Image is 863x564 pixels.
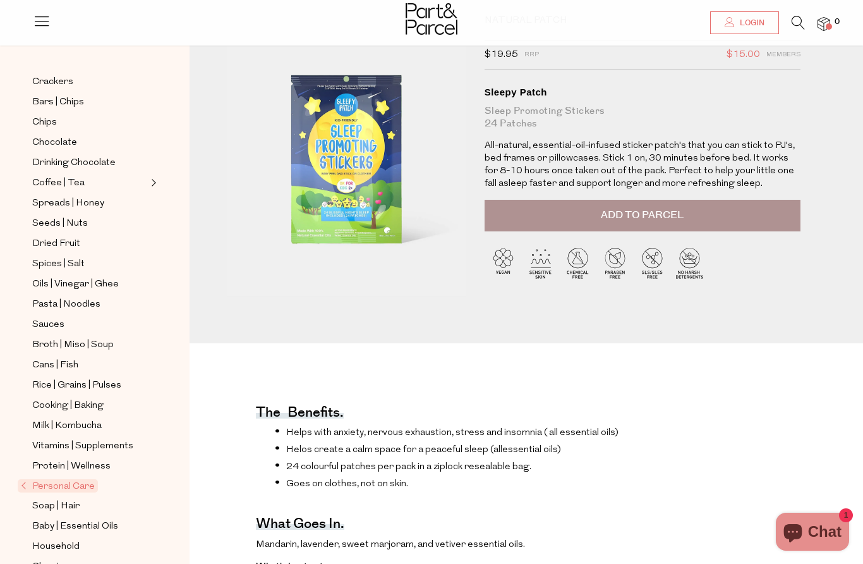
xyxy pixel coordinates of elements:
[737,18,764,28] span: Login
[32,459,111,474] span: Protein | Wellness
[21,479,147,494] a: Personal Care
[256,521,344,530] h4: What goes in.
[32,499,80,514] span: Soap | Hair
[32,135,77,150] span: Chocolate
[32,175,147,191] a: Coffee | Tea
[32,438,147,454] a: Vitamins | Supplements
[32,276,147,292] a: Oils | Vinegar | Ghee
[256,540,525,549] span: Mandarin, lavender, sweet marjoram, and vetiver essential oils.
[32,297,100,312] span: Pasta | Noodles
[32,135,147,150] a: Chocolate
[275,460,697,472] li: 24 colourful patches per pack in a ziplock resealable bag.
[32,257,85,272] span: Spices | Salt
[275,443,697,455] li: Helos
[32,439,133,454] span: Vitamins | Supplements
[560,428,615,438] span: essential oils
[32,115,57,130] span: Chips
[314,445,561,455] span: create a calm space for a peaceful sleep (all essential oils)
[32,216,88,231] span: Seeds | Nuts
[485,86,800,99] div: Sleepy Patch
[32,378,121,393] span: Rice | Grains | Pulses
[32,277,119,292] span: Oils | Vinegar | Ghee
[32,114,147,130] a: Chips
[485,140,800,190] p: All-natural, essential-oil-infused sticker patch's that you can stick to PJ's, bed frames or pill...
[256,410,344,419] h4: The benefits.
[485,47,518,63] span: $19.95
[485,244,522,281] img: P_P-ICONS-Live_Bec_V11_Vegan.svg
[32,75,73,90] span: Crackers
[818,17,830,30] a: 0
[32,398,104,414] span: Cooking | Baking
[522,244,559,281] img: P_P-ICONS-Live_Bec_V11_Sensitive_Skin.svg
[32,256,147,272] a: Spices | Salt
[559,244,596,281] img: P_P-ICONS-Live_Bec_V11_Chemical_Free.svg
[772,513,853,554] inbox-online-store-chat: Shopify online store chat
[710,11,779,34] a: Login
[32,216,147,231] a: Seeds | Nuts
[32,458,147,474] a: Protein | Wellness
[524,47,539,63] span: RRP
[275,477,697,489] li: Goes on clothes, not on skin.
[32,94,147,110] a: Bars | Chips
[485,105,800,130] div: Sleep Promoting Stickers 24 Patches
[32,358,78,373] span: Cans | Fish
[32,95,84,110] span: Bars | Chips
[32,518,147,534] a: Baby | Essential Oils
[596,244,634,281] img: P_P-ICONS-Live_Bec_V11_Paraben_Free.svg
[32,539,80,555] span: Household
[32,338,114,353] span: Broth | Miso | Soup
[32,317,147,333] a: Sauces
[32,155,147,171] a: Drinking Chocolate
[831,16,843,28] span: 0
[32,357,147,373] a: Cans | Fish
[32,377,147,393] a: Rice | Grains | Pulses
[32,195,147,211] a: Spreads | Honey
[18,479,98,493] span: Personal Care
[32,236,147,252] a: Dried Fruit
[32,74,147,90] a: Crackers
[32,539,147,555] a: Household
[634,244,671,281] img: P_P-ICONS-Live_Bec_V11_SLS-SLES_Free.svg
[766,47,800,63] span: Members
[32,317,64,333] span: Sauces
[32,236,80,252] span: Dried Fruit
[406,3,457,35] img: Part&Parcel
[32,418,147,434] a: Milk | Kombucha
[32,176,85,191] span: Coffee | Tea
[32,519,118,534] span: Baby | Essential Oils
[32,297,147,312] a: Pasta | Noodles
[227,15,466,296] img: Sleepy Patch
[485,200,800,231] button: Add to Parcel
[32,337,147,353] a: Broth | Miso | Soup
[727,47,760,63] span: $15.00
[275,426,697,438] li: Helps with anxiety, nervous exhaustion, stress and insomnia ( )
[549,428,558,438] span: all
[32,196,104,211] span: Spreads | Honey
[32,498,147,514] a: Soap | Hair
[601,208,684,223] span: Add to Parcel
[32,156,116,171] span: Drinking Chocolate
[32,419,102,434] span: Milk | Kombucha
[32,398,147,414] a: Cooking | Baking
[148,175,157,190] button: Expand/Collapse Coffee | Tea
[671,244,708,281] img: P_P-ICONS-Live_Bec_V11_No_Harsh_Detergents.svg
